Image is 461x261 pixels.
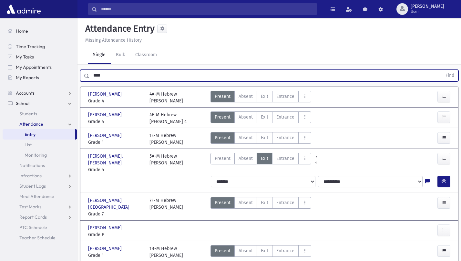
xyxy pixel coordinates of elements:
[19,111,37,117] span: Students
[85,37,142,43] u: Missing Attendance History
[19,214,47,220] span: Report Cards
[83,37,142,43] a: Missing Attendance History
[276,93,294,100] span: Entrance
[3,98,77,109] a: School
[149,132,183,146] div: 1E-M Hebrew [PERSON_NAME]
[3,181,77,191] a: Student Logs
[276,155,294,162] span: Entrance
[88,46,111,64] a: Single
[261,114,268,120] span: Exit
[239,155,253,162] span: Absent
[19,204,41,210] span: Test Marks
[442,70,458,81] button: Find
[239,199,253,206] span: Absent
[215,93,230,100] span: Present
[239,114,253,120] span: Absent
[25,131,36,137] span: Entry
[19,235,56,241] span: Teacher Schedule
[3,88,77,98] a: Accounts
[88,231,143,238] span: Grade P
[149,197,183,217] div: 7F-M Hebrew [PERSON_NAME]
[130,46,162,64] a: Classroom
[3,41,77,52] a: Time Tracking
[276,199,294,206] span: Entrance
[149,153,183,173] div: 5A-M Hebrew [PERSON_NAME]
[210,132,311,146] div: AttTypes
[3,52,77,62] a: My Tasks
[16,100,29,106] span: School
[25,142,32,148] span: List
[210,245,311,259] div: AttTypes
[215,114,230,120] span: Present
[16,75,39,80] span: My Reports
[19,224,47,230] span: PTC Schedule
[276,114,294,120] span: Entrance
[3,150,77,160] a: Monitoring
[3,212,77,222] a: Report Cards
[3,26,77,36] a: Home
[261,93,268,100] span: Exit
[88,252,143,259] span: Grade 1
[239,134,253,141] span: Absent
[88,98,143,104] span: Grade 4
[149,245,183,259] div: 1B-M Hebrew [PERSON_NAME]
[88,153,143,166] span: [PERSON_NAME], [PERSON_NAME]
[25,152,47,158] span: Monitoring
[83,23,155,34] h5: Attendance Entry
[276,134,294,141] span: Entrance
[19,173,42,179] span: Infractions
[19,121,43,127] span: Attendance
[215,199,230,206] span: Present
[3,62,77,72] a: My Appointments
[3,160,77,171] a: Notifications
[19,193,54,199] span: Meal Attendance
[88,132,123,139] span: [PERSON_NAME]
[3,171,77,181] a: Infractions
[3,109,77,119] a: Students
[16,28,28,34] span: Home
[88,139,143,146] span: Grade 1
[5,3,42,16] img: AdmirePro
[16,90,35,96] span: Accounts
[88,197,143,211] span: [PERSON_NAME][GEOGRAPHIC_DATA]
[3,140,77,150] a: List
[16,44,45,49] span: Time Tracking
[215,155,230,162] span: Present
[411,9,444,14] span: User
[88,118,143,125] span: Grade 4
[261,155,268,162] span: Exit
[149,111,187,125] div: 4E-M Hebrew [PERSON_NAME] 4
[3,202,77,212] a: Test Marks
[261,199,268,206] span: Exit
[261,134,268,141] span: Exit
[3,129,75,140] a: Entry
[97,3,317,15] input: Search
[215,247,230,254] span: Present
[215,134,230,141] span: Present
[149,91,183,104] div: 4A-M Hebrew [PERSON_NAME]
[88,91,123,98] span: [PERSON_NAME]
[88,224,123,231] span: [PERSON_NAME]
[88,245,123,252] span: [PERSON_NAME]
[210,91,311,104] div: AttTypes
[16,64,52,70] span: My Appointments
[210,153,311,173] div: AttTypes
[19,162,45,168] span: Notifications
[3,233,77,243] a: Teacher Schedule
[88,166,143,173] span: Grade 5
[210,111,311,125] div: AttTypes
[16,54,34,60] span: My Tasks
[239,93,253,100] span: Absent
[3,119,77,129] a: Attendance
[210,197,311,217] div: AttTypes
[88,211,143,217] span: Grade 7
[111,46,130,64] a: Bulk
[3,222,77,233] a: PTC Schedule
[19,183,46,189] span: Student Logs
[3,191,77,202] a: Meal Attendance
[3,72,77,83] a: My Reports
[88,111,123,118] span: [PERSON_NAME]
[411,4,444,9] span: [PERSON_NAME]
